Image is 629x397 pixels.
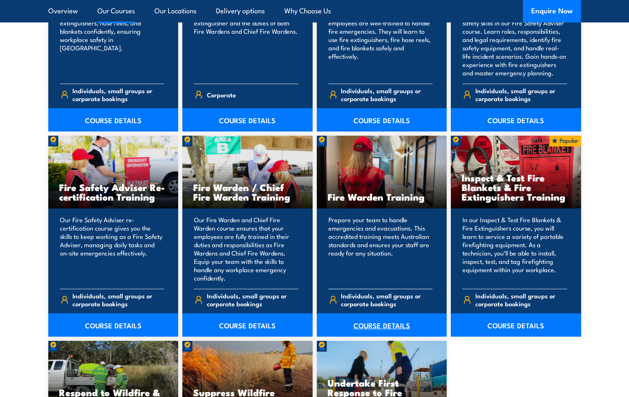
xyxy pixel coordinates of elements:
[462,216,567,282] p: In our Inspect & Test Fire Blankets & Fire Extinguishers course, you will learn to service a vari...
[59,182,168,201] h3: Fire Safety Adviser Re-certification Training
[317,108,447,132] a: COURSE DETAILS
[193,182,302,201] h3: Fire Warden / Chief Fire Warden Training
[462,173,570,201] h3: Inspect & Test Fire Blankets & Fire Extinguishers Training
[451,313,581,337] a: COURSE DETAILS
[451,108,581,132] a: COURSE DETAILS
[207,88,236,101] span: Corporate
[317,313,447,337] a: COURSE DETAILS
[341,292,433,308] span: Individuals, small groups or corporate bookings
[462,2,567,77] p: Equip your team in [GEOGRAPHIC_DATA] with key fire safety skills in our Fire Safety Adviser cours...
[60,2,164,77] p: Train your team in essential fire safety. Learn to use fire extinguishers, hose reels, and blanke...
[328,216,433,282] p: Prepare your team to handle emergencies and evacuations. This accredited training meets Australia...
[60,216,164,282] p: Our Fire Safety Adviser re-certification course gives you the skills to keep working as a Fire Sa...
[72,292,164,308] span: Individuals, small groups or corporate bookings
[48,108,179,132] a: COURSE DETAILS
[341,87,433,102] span: Individuals, small groups or corporate bookings
[328,192,436,201] h3: Fire Warden Training
[475,292,567,308] span: Individuals, small groups or corporate bookings
[194,216,298,282] p: Our Fire Warden and Chief Fire Warden course ensures that your employees are fully trained in the...
[475,87,567,102] span: Individuals, small groups or corporate bookings
[72,87,164,102] span: Individuals, small groups or corporate bookings
[48,313,179,337] a: COURSE DETAILS
[328,2,433,77] p: Our Fire Extinguisher and Fire Warden course will ensure your employees are well-trained to handl...
[207,292,298,308] span: Individuals, small groups or corporate bookings
[182,108,313,132] a: COURSE DETAILS
[194,2,298,77] p: Our Fire Combo Awareness Day includes training on how to use a fire extinguisher and the duties o...
[182,313,313,337] a: COURSE DETAILS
